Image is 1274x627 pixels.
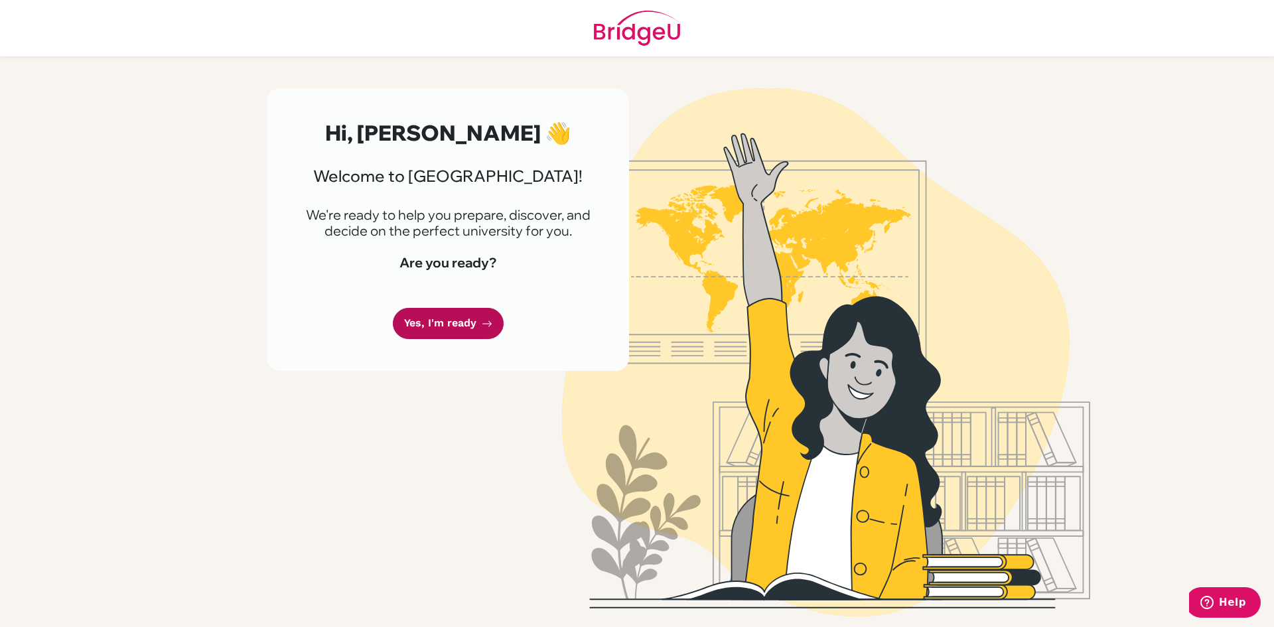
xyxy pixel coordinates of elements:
[448,88,1204,616] img: Welcome to Bridge U
[299,255,597,271] h4: Are you ready?
[299,167,597,186] h3: Welcome to [GEOGRAPHIC_DATA]!
[299,207,597,239] p: We're ready to help you prepare, discover, and decide on the perfect university for you.
[1189,587,1261,620] iframe: Opens a widget where you can find more information
[299,120,597,145] h2: Hi, [PERSON_NAME] 👋
[393,308,504,339] a: Yes, I'm ready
